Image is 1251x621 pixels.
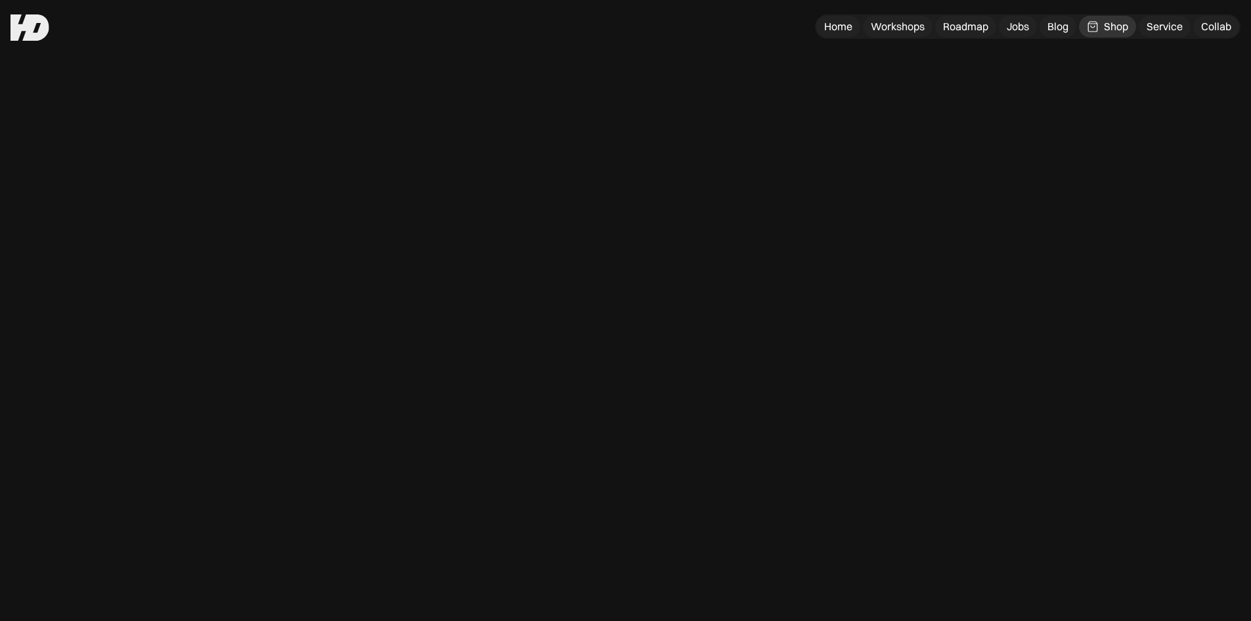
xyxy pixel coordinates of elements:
a: Workshops [863,16,933,37]
div: Roadmap [943,20,988,34]
a: Home [816,16,860,37]
a: Service [1139,16,1191,37]
div: Blog [1047,20,1068,34]
div: Jobs [1007,20,1029,34]
div: Workshops [871,20,925,34]
div: Shop [1104,20,1128,34]
a: Collab [1193,16,1239,37]
span: UIUX [616,93,734,158]
div: Home [824,20,852,34]
a: Jobs [999,16,1037,37]
div: Service [1147,20,1183,34]
a: Roadmap [935,16,996,37]
a: Shop [1079,16,1136,37]
a: Blog [1040,16,1076,37]
span: & [368,93,397,158]
div: Collab [1201,20,1231,34]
